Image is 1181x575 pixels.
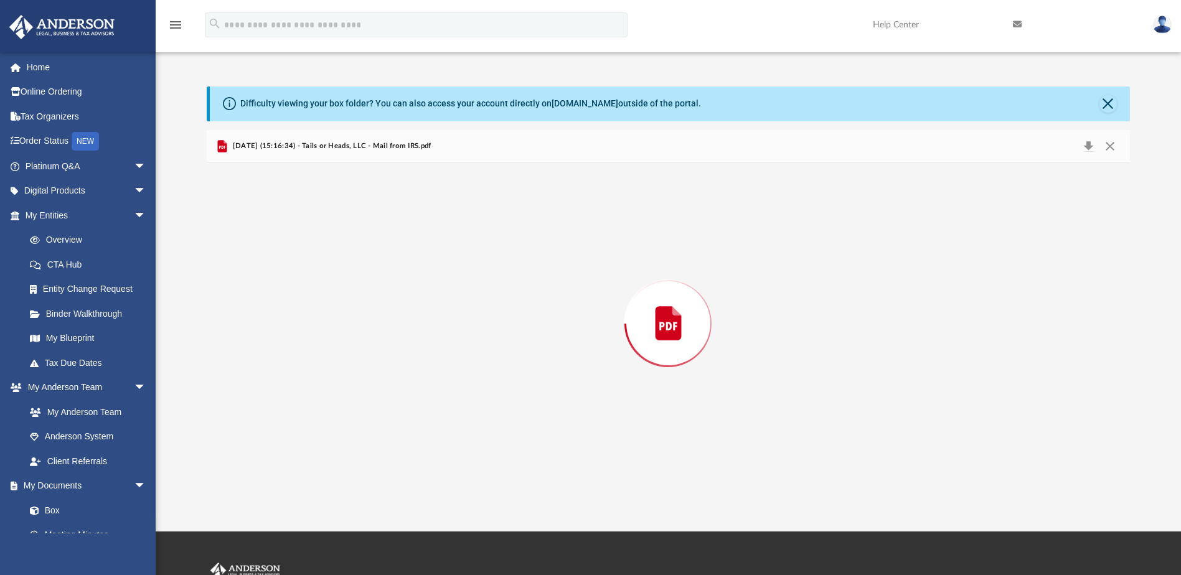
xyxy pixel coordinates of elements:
a: Client Referrals [17,449,159,474]
a: My Anderson Teamarrow_drop_down [9,375,159,400]
span: arrow_drop_down [134,474,159,499]
a: Binder Walkthrough [17,301,165,326]
button: Close [1099,138,1121,155]
i: search [208,17,222,30]
img: User Pic [1153,16,1172,34]
a: Box [17,498,153,523]
a: My Anderson Team [17,400,153,424]
a: Overview [17,228,165,253]
span: arrow_drop_down [134,154,159,179]
span: [DATE] (15:16:34) - Tails or Heads, LLC - Mail from IRS.pdf [230,141,431,152]
a: My Blueprint [17,326,159,351]
a: Tax Organizers [9,104,165,129]
a: My Documentsarrow_drop_down [9,474,159,498]
img: Anderson Advisors Platinum Portal [6,15,118,39]
a: Home [9,55,165,80]
div: NEW [72,132,99,151]
span: arrow_drop_down [134,203,159,228]
a: menu [168,24,183,32]
a: [DOMAIN_NAME] [552,98,618,108]
button: Download [1077,138,1099,155]
a: Order StatusNEW [9,129,165,154]
a: Anderson System [17,424,159,449]
span: arrow_drop_down [134,375,159,401]
a: Meeting Minutes [17,523,159,548]
div: Preview [207,130,1129,484]
a: Entity Change Request [17,277,165,302]
a: My Entitiesarrow_drop_down [9,203,165,228]
i: menu [168,17,183,32]
div: Difficulty viewing your box folder? You can also access your account directly on outside of the p... [240,97,701,110]
a: Online Ordering [9,80,165,105]
span: arrow_drop_down [134,179,159,204]
a: CTA Hub [17,252,165,277]
a: Tax Due Dates [17,350,165,375]
a: Digital Productsarrow_drop_down [9,179,165,203]
a: Platinum Q&Aarrow_drop_down [9,154,165,179]
button: Close [1099,95,1117,113]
